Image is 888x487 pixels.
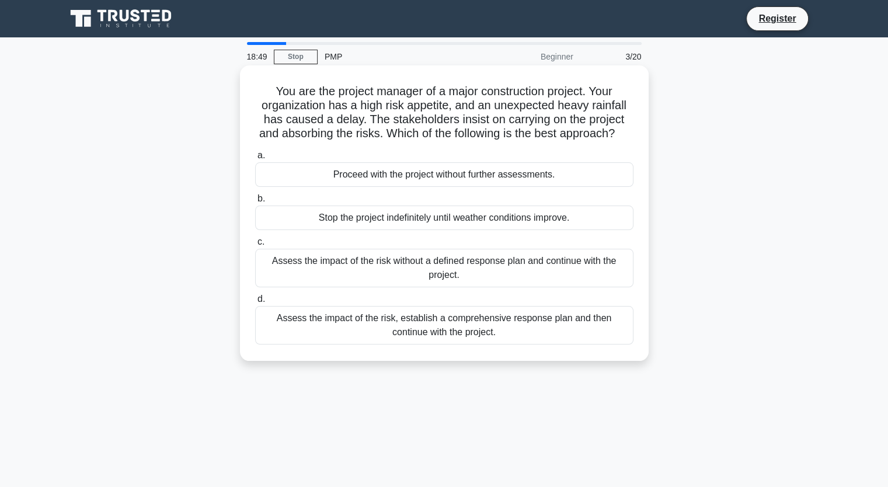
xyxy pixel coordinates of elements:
a: Register [751,11,803,26]
div: Proceed with the project without further assessments. [255,162,633,187]
div: Beginner [478,45,580,68]
div: Assess the impact of the risk, establish a comprehensive response plan and then continue with the... [255,306,633,345]
span: b. [257,193,265,203]
h5: You are the project manager of a major construction project. Your organization has a high risk ap... [254,84,635,141]
div: Stop the project indefinitely until weather conditions improve. [255,206,633,230]
div: PMP [318,45,478,68]
div: 18:49 [240,45,274,68]
a: Stop [274,50,318,64]
span: a. [257,150,265,160]
div: Assess the impact of the risk without a defined response plan and continue with the project. [255,249,633,287]
span: c. [257,236,264,246]
div: 3/20 [580,45,649,68]
span: d. [257,294,265,304]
